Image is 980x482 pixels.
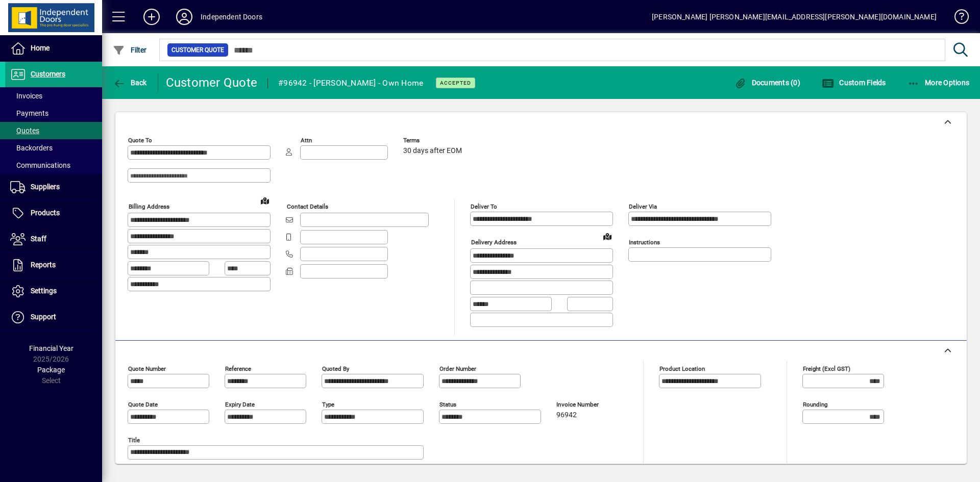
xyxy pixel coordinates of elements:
mat-label: Quoted by [322,365,349,372]
app-page-header-button: Back [102,73,158,92]
span: Reports [31,261,56,269]
a: Invoices [5,87,102,105]
mat-label: Deliver To [471,203,497,210]
button: Filter [110,41,150,59]
a: View on map [257,192,273,209]
button: More Options [905,73,972,92]
mat-label: Title [128,436,140,443]
mat-label: Instructions [629,239,660,246]
span: ACCEPTED [440,80,471,86]
div: Independent Doors [201,9,262,25]
mat-label: Order number [439,365,476,372]
a: Communications [5,157,102,174]
mat-label: Product location [659,365,705,372]
button: Back [110,73,150,92]
a: Home [5,36,102,61]
a: Settings [5,278,102,304]
mat-label: Rounding [803,400,827,408]
a: Suppliers [5,174,102,200]
a: Backorders [5,139,102,157]
span: Communications [10,161,70,169]
span: Backorders [10,144,53,152]
a: View on map [599,228,616,244]
span: Customers [31,70,65,78]
mat-label: Quote date [128,400,158,408]
a: Knowledge Base [947,2,967,35]
span: Invoice number [556,401,618,408]
mat-label: Freight (excl GST) [803,365,850,372]
mat-label: Quote number [128,365,166,372]
a: Staff [5,226,102,252]
span: Home [31,44,50,52]
a: Quotes [5,122,102,139]
a: Support [5,305,102,330]
span: Payments [10,109,48,117]
span: Back [113,79,147,87]
span: More Options [908,79,970,87]
span: 30 days after EOM [403,147,462,155]
span: Support [31,313,56,321]
a: Reports [5,252,102,278]
span: Suppliers [31,183,60,191]
a: Payments [5,105,102,122]
span: Financial Year [29,344,73,352]
mat-label: Reference [225,365,251,372]
div: #96942 - [PERSON_NAME] - Own Home [278,75,423,91]
span: Package [37,366,65,374]
span: 96942 [556,411,577,419]
div: [PERSON_NAME] [PERSON_NAME][EMAIL_ADDRESS][PERSON_NAME][DOMAIN_NAME] [652,9,937,25]
span: Staff [31,235,46,243]
span: Settings [31,287,57,295]
button: Custom Fields [819,73,889,92]
div: Customer Quote [166,74,258,91]
mat-label: Deliver via [629,203,657,210]
mat-label: Type [322,400,334,408]
button: Add [135,8,168,26]
mat-label: Status [439,400,456,408]
mat-label: Quote To [128,137,152,144]
span: Terms [403,137,464,144]
span: Filter [113,46,147,54]
span: Quotes [10,126,39,135]
span: Invoices [10,92,42,100]
span: Customer Quote [171,45,224,55]
span: Custom Fields [822,79,886,87]
span: Documents (0) [734,79,800,87]
span: Products [31,209,60,217]
button: Profile [168,8,201,26]
a: Products [5,200,102,226]
mat-label: Attn [301,137,312,144]
button: Documents (0) [731,73,803,92]
mat-label: Expiry date [225,400,255,408]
